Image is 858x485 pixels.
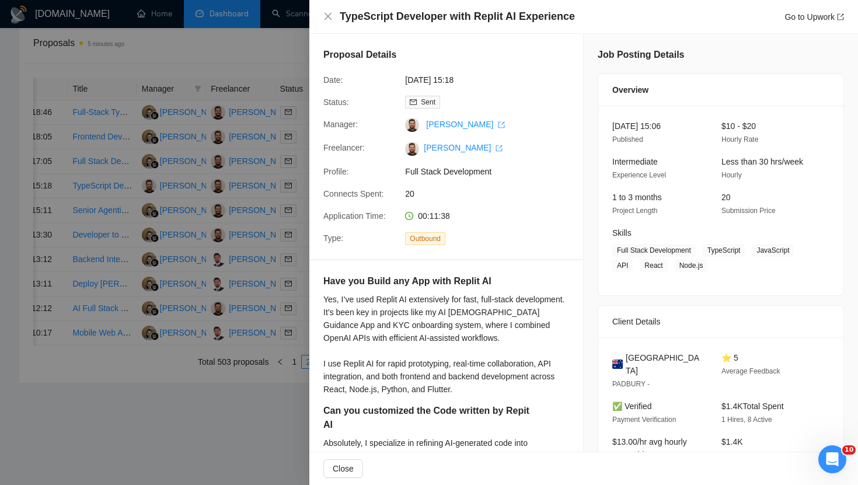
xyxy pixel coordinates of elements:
a: [PERSON_NAME] export [426,120,505,129]
span: Published [612,135,643,144]
span: Profile: [323,167,349,176]
span: 1 to 3 months [612,193,662,202]
span: Date: [323,75,343,85]
span: Payment Verification [612,416,676,424]
div: Client Details [612,306,829,337]
span: [DATE] 15:18 [405,74,580,86]
span: 00:11:38 [418,211,450,221]
h5: Job Posting Details [598,48,684,62]
button: Close [323,459,363,478]
div: Yes, I’ve used Replit AI extensively for fast, full-stack development. It’s been key in projects ... [323,293,569,396]
span: ✅ Verified [612,402,652,411]
span: $13.00/hr avg hourly rate paid [612,437,687,459]
img: 🇦🇺 [612,358,623,371]
span: Total Spent [721,451,756,459]
span: Close [333,462,354,475]
span: Node.js [675,259,708,272]
span: export [498,121,505,128]
button: Close [323,12,333,22]
span: $1.4K Total Spent [721,402,784,411]
span: 10 [842,445,856,455]
span: export [496,145,503,152]
span: 1 Hires, 8 Active [721,416,772,424]
span: [GEOGRAPHIC_DATA] [626,351,703,377]
span: 20 [405,187,580,200]
span: Full Stack Development [612,244,696,257]
h5: Can you customized the Code written by Repit AI [323,404,532,432]
span: Connects Spent: [323,189,384,198]
span: Status: [323,97,349,107]
span: TypeScript [703,244,745,257]
img: c1G6oFvQWOK_rGeOIegVZUbDQsuYj_xB4b-sGzW8-UrWMS8Fcgd0TEwtWxuU7AZ-gB [405,142,419,156]
iframe: Intercom live chat [818,445,846,473]
span: Type: [323,233,343,243]
span: JavaScript [752,244,794,257]
span: Average Feedback [721,367,780,375]
span: API [612,259,633,272]
span: Application Time: [323,211,386,221]
span: Hourly [721,171,742,179]
span: Overview [612,83,648,96]
h5: Have you Build any App with Replit AI [323,274,532,288]
span: Freelancer: [323,143,365,152]
span: close [323,12,333,21]
span: [DATE] 15:06 [612,121,661,131]
span: export [837,13,844,20]
span: Project Length [612,207,657,215]
span: clock-circle [405,212,413,220]
span: Hourly Rate [721,135,758,144]
span: Skills [612,228,632,238]
span: Intermediate [612,157,658,166]
span: Full Stack Development [405,165,580,178]
span: $10 - $20 [721,121,756,131]
span: Sent [421,98,435,106]
span: Less than 30 hrs/week [721,157,803,166]
span: mail [410,99,417,106]
span: $1.4K [721,437,743,446]
span: 20 [721,193,731,202]
span: PADBURY - [612,380,650,388]
span: ⭐ 5 [721,353,738,362]
h4: TypeScript Developer with Replit AI Experience [340,9,575,24]
a: Go to Upworkexport [784,12,844,22]
span: Outbound [405,232,445,245]
span: React [640,259,667,272]
h5: Proposal Details [323,48,396,62]
span: Manager: [323,120,358,129]
span: Experience Level [612,171,666,179]
span: Submission Price [721,207,776,215]
a: [PERSON_NAME] export [424,143,503,152]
